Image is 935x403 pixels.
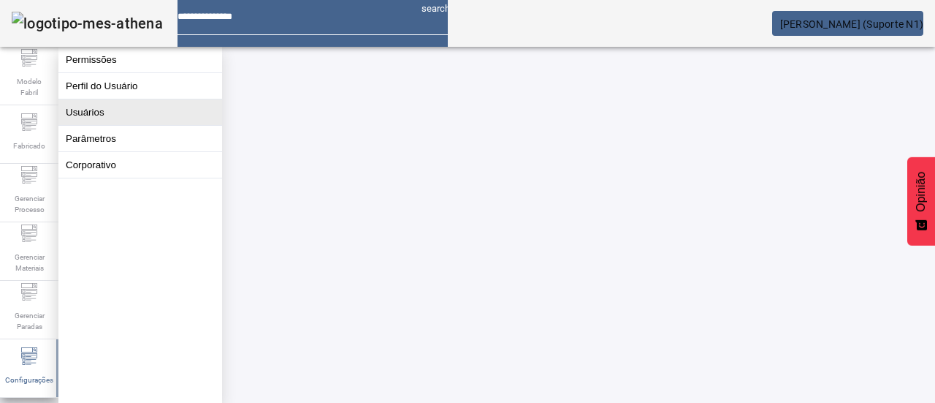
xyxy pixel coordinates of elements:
[66,133,116,144] font: Parâmetros
[58,47,222,72] button: Permissões
[58,152,222,178] button: Corporativo
[15,195,45,214] font: Gerenciar Processo
[66,159,116,170] font: Corporativo
[15,312,45,331] font: Gerenciar Paradas
[17,78,42,97] font: Modelo Fabril
[15,253,45,272] font: Gerenciar Materiais
[12,12,163,35] img: logotipo-mes-athena
[58,126,222,151] button: Parâmetros
[66,80,138,91] font: Perfil do Usuário
[5,376,53,384] font: Configurações
[58,99,222,125] button: Usuários
[58,73,222,99] button: Perfil do Usuário
[780,18,924,30] font: [PERSON_NAME] (Suporte N1)
[915,172,927,212] font: Opinião
[13,142,45,150] font: Fabricado
[66,107,104,118] font: Usuários
[66,54,117,65] font: Permissões
[907,157,935,246] button: Feedback - Mostrar pesquisa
